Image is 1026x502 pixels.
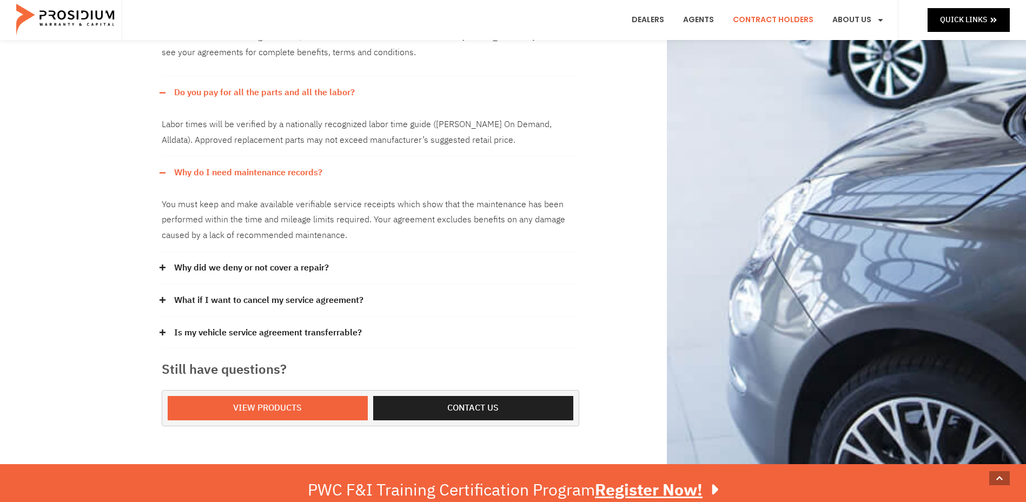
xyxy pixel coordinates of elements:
[162,317,579,349] div: Is my vehicle service agreement transferrable?
[174,85,355,101] a: Do you pay for all the parts and all the labor?
[233,400,302,416] span: View Products
[308,480,718,500] div: PWC F&I Training Certification Program
[373,396,573,420] a: Contact us
[162,252,579,285] div: Why did we deny or not cover a repair?
[162,189,579,252] div: Why do I need maintenance records?
[162,285,579,317] div: What if I want to cancel my service agreement?
[168,396,368,420] a: View Products
[928,8,1010,31] a: Quick Links
[174,293,363,308] a: What if I want to cancel my service agreement?
[162,360,579,379] h3: Still have questions?
[162,109,579,157] div: Do you pay for all the parts and all the labor?
[595,478,703,502] u: Register Now!
[174,165,322,181] a: Why do I need maintenance records?
[174,260,329,276] a: Why did we deny or not cover a repair?
[162,77,579,109] div: Do you pay for all the parts and all the labor?
[162,157,579,189] div: Why do I need maintenance records?
[940,13,987,27] span: Quick Links
[174,325,362,341] a: Is my vehicle service agreement transferrable?
[447,400,499,416] span: Contact us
